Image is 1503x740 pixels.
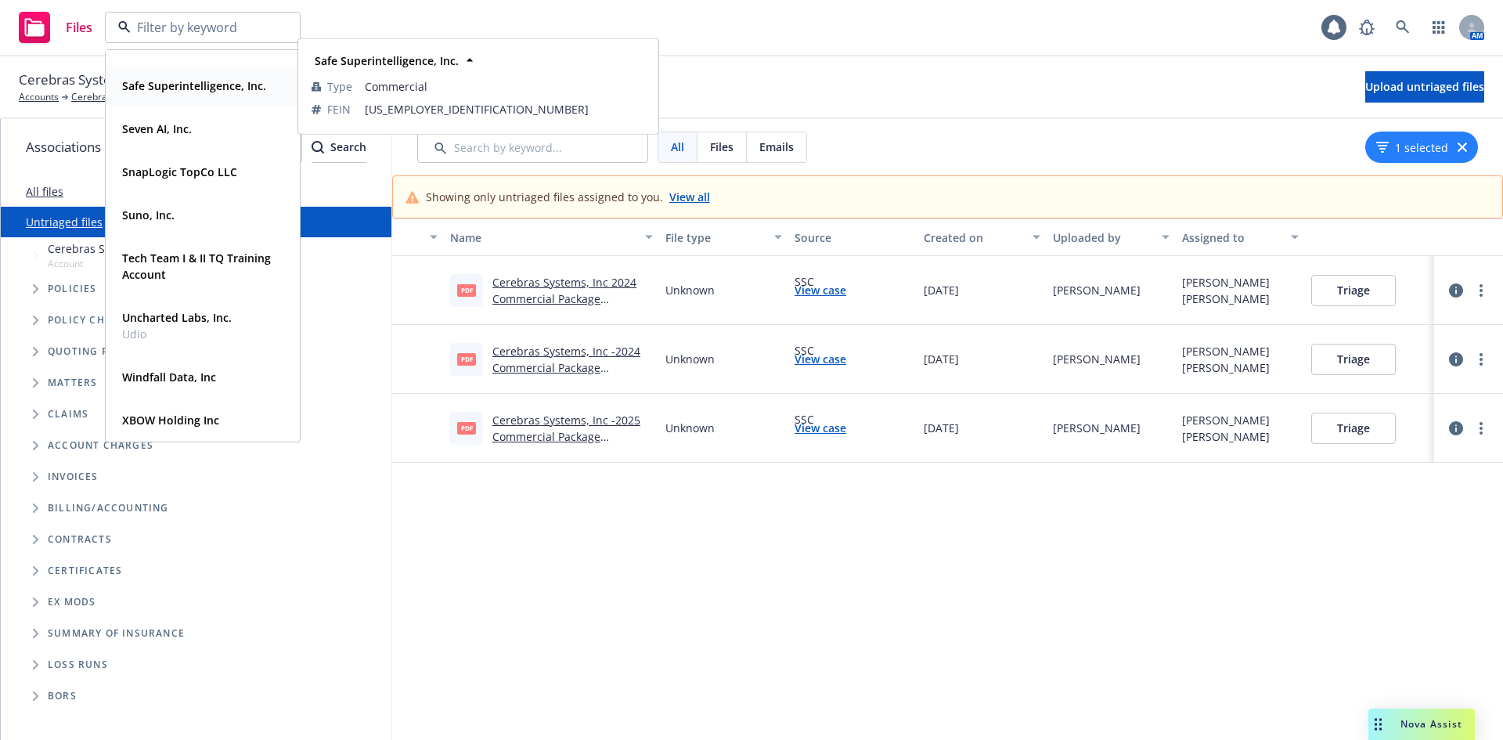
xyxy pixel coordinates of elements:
a: more [1472,350,1490,369]
a: Files [13,5,99,49]
button: File type [659,218,788,256]
span: BORs [48,691,77,701]
div: Tree Example [1,237,391,493]
a: Cerebras Systems, Inc -2024 Commercial Package Endorsement#007.pdf [492,344,640,392]
div: [PERSON_NAME] [1053,282,1141,298]
div: File type [665,229,765,246]
div: [PERSON_NAME] [1182,359,1270,376]
a: View case [795,351,846,367]
span: Udio [122,326,232,342]
strong: Seven AI, Inc. [122,121,192,136]
span: Billing/Accounting [48,504,169,513]
span: Nova Assist [1400,717,1462,731]
button: Triage [1311,344,1396,375]
span: Matters [48,378,97,388]
div: [PERSON_NAME] [1182,274,1270,291]
div: Source [795,229,911,246]
a: more [1472,281,1490,300]
div: Name [450,229,636,246]
span: Ex Mods [48,597,96,607]
a: Switch app [1423,12,1454,43]
span: Claims [48,410,88,419]
div: Created on [924,229,1023,246]
input: Filter by keyword [131,18,269,37]
a: Cerebras Systems, Inc -2025 Commercial Package Endorsement#005.pdf [492,413,640,460]
span: Account [48,257,164,270]
span: Summary of insurance [48,629,185,638]
span: Cerebras Systems, Inc [48,240,164,257]
span: Associations [26,137,101,157]
a: Cerebras Systems, Inc [71,90,168,104]
span: Certificates [48,566,122,576]
span: Files [710,139,733,155]
button: Triage [1311,413,1396,444]
strong: SnapLogic TopCo LLC [122,164,237,179]
a: View case [795,282,846,298]
span: pdf [457,284,476,296]
a: Untriaged files [26,214,103,230]
strong: Safe Superintelligence, Inc. [315,53,459,68]
button: Assigned to [1176,218,1305,256]
div: Drag to move [1368,709,1388,740]
div: Showing only untriaged files assigned to you. [426,189,710,205]
div: Folder Tree Example [1,493,391,712]
strong: Windfall Data, Inc [122,370,216,384]
div: Uploaded by [1053,229,1152,246]
span: Account charges [48,441,153,450]
a: Cerebras Systems, Inc 2024 Commercial Package Endorsement #003.pdf [492,275,636,323]
strong: Tech Team I & II TQ Training Account [122,251,271,282]
a: View all [669,189,710,205]
a: more [1472,419,1490,438]
div: [PERSON_NAME] [1182,412,1270,428]
span: Policy change requests [48,316,193,325]
button: Upload untriaged files [1365,71,1484,103]
div: [PERSON_NAME] [1053,351,1141,367]
div: [PERSON_NAME] [1182,291,1270,307]
a: Accounts [19,90,59,104]
button: Uploaded by [1047,218,1176,256]
span: Upload untriaged files [1365,79,1484,94]
div: Assigned to [1182,229,1281,246]
span: pdf [457,353,476,365]
span: Invoices [48,472,99,482]
a: Search [1387,12,1418,43]
strong: Safe Superintelligence, Inc. [122,78,266,93]
strong: Uncharted Labs, Inc. [122,310,232,325]
div: [PERSON_NAME] [1182,428,1270,445]
button: Source [788,218,917,256]
button: Name [444,218,659,256]
span: Loss Runs [48,660,108,670]
strong: XBOW Holding Inc [122,413,219,428]
button: 1 selected [1376,139,1448,156]
div: [PERSON_NAME] [1053,420,1141,436]
span: [DATE] [924,420,959,436]
span: All [671,139,684,155]
span: [DATE] [924,282,959,298]
span: Policies [48,284,97,294]
span: [DATE] [924,351,959,367]
span: Cerebras Systems, Inc [19,70,154,90]
button: Created on [917,218,1047,256]
span: Quoting plans [48,347,136,356]
span: pdf [457,422,476,434]
a: Report a Bug [1351,12,1382,43]
span: Contracts [48,535,112,544]
a: View case [795,420,846,436]
strong: Suno, Inc. [122,208,175,222]
a: All files [26,184,63,199]
button: Nova Assist [1368,709,1475,740]
div: [PERSON_NAME] [1182,343,1270,359]
button: Triage [1311,275,1396,306]
span: Emails [759,139,794,155]
span: Files [66,21,92,34]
